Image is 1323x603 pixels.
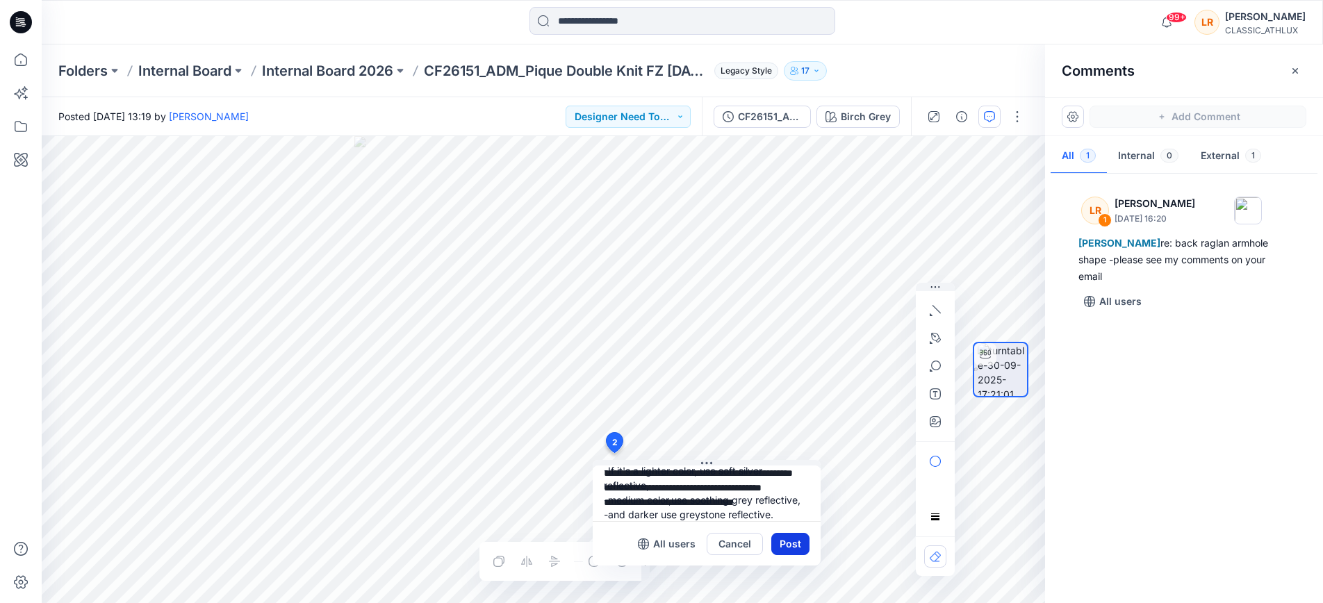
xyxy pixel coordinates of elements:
button: CF26151_ADM_Pique Double Knit FZ [DATE] [714,106,811,128]
div: 1 [1098,213,1112,227]
button: All users [632,533,701,555]
p: 17 [801,63,810,79]
p: [PERSON_NAME] [1115,195,1195,212]
p: All users [653,536,696,552]
span: 1 [1080,149,1096,163]
button: Internal [1107,139,1190,174]
button: 17 [784,61,827,81]
button: Details [951,106,973,128]
button: Birch Grey [816,106,900,128]
button: Cancel [707,533,763,555]
p: All users [1099,293,1142,310]
span: Legacy Style [714,63,778,79]
button: Legacy Style [709,61,778,81]
button: Post [771,533,810,555]
h2: Comments [1062,63,1135,79]
button: Add Comment [1090,106,1306,128]
p: CF26151_ADM_Pique Double Knit FZ [DATE] [424,61,709,81]
button: External [1190,139,1272,174]
button: All users [1078,290,1147,313]
span: 0 [1160,149,1178,163]
a: Folders [58,61,108,81]
div: LR [1081,197,1109,224]
span: Posted [DATE] 13:19 by [58,109,249,124]
div: LR [1194,10,1219,35]
span: 2 [612,436,618,449]
a: Internal Board [138,61,231,81]
a: Internal Board 2026 [262,61,393,81]
button: All [1051,139,1107,174]
p: [DATE] 16:20 [1115,212,1195,226]
div: CF26151_ADM_Pique Double Knit FZ 30SEP25 [738,109,802,124]
div: [PERSON_NAME] [1225,8,1306,25]
a: [PERSON_NAME] [169,110,249,122]
span: 99+ [1166,12,1187,23]
span: 1 [1245,149,1261,163]
div: CLASSIC_ATHLUX [1225,25,1306,35]
div: re: back raglan armhole shape -please see my comments on your email [1078,235,1290,285]
img: turntable-30-09-2025-17:21:01 [978,343,1027,396]
span: [PERSON_NAME] [1078,237,1160,249]
div: Birch Grey [841,109,891,124]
